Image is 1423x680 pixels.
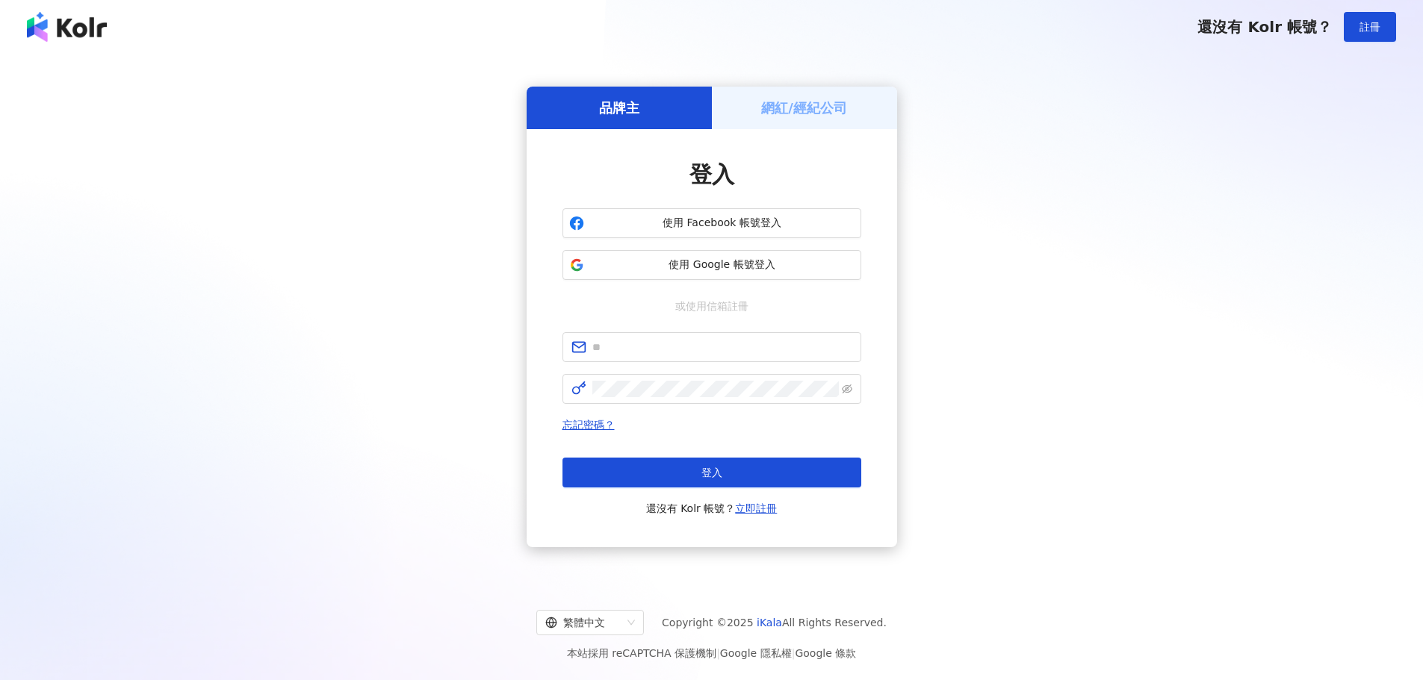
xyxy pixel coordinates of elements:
[689,161,734,187] span: 登入
[562,458,861,487] button: 登入
[562,250,861,280] button: 使用 Google 帳號登入
[562,419,615,431] a: 忘記密碼？
[599,99,639,117] h5: 品牌主
[1360,21,1380,33] span: 註冊
[590,216,855,231] span: 使用 Facebook 帳號登入
[757,617,782,628] a: iKala
[792,647,796,659] span: |
[1344,12,1396,42] button: 註冊
[735,502,777,514] a: 立即註冊
[562,208,861,238] button: 使用 Facebook 帳號登入
[27,12,107,42] img: logo
[761,99,847,117] h5: 網紅/經紀公司
[567,644,856,662] span: 本站採用 reCAPTCHA 保護機制
[701,467,722,478] span: 登入
[720,647,792,659] a: Google 隱私權
[662,614,887,631] span: Copyright © 2025 All Rights Reserved.
[716,647,720,659] span: |
[795,647,856,659] a: Google 條款
[842,384,852,394] span: eye-invisible
[665,298,759,314] span: 或使用信箱註冊
[590,258,855,272] span: 使用 Google 帳號登入
[646,499,778,517] span: 還沒有 Kolr 帳號？
[545,611,621,634] div: 繁體中文
[1197,18,1332,36] span: 還沒有 Kolr 帳號？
